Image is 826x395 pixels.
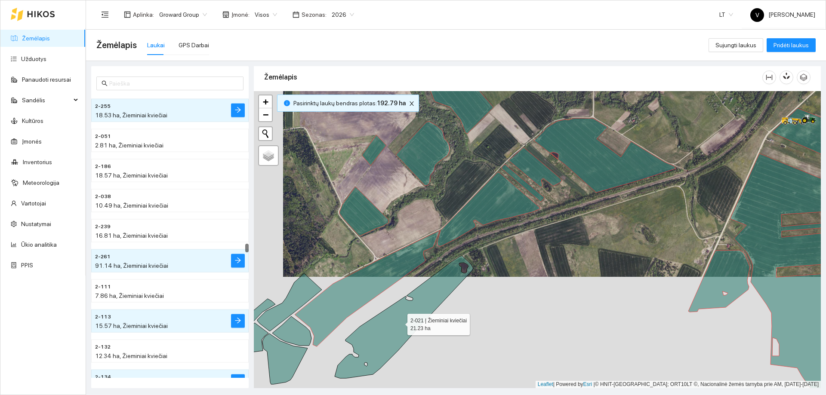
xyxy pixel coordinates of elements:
a: Leaflet [538,381,553,387]
input: Paieška [109,79,238,88]
span: 91.14 ha, Žieminiai kviečiai [95,262,168,269]
span: 10.49 ha, Žieminiai kviečiai [95,202,168,209]
span: Įmonė : [231,10,250,19]
span: column-width [763,74,776,81]
span: Groward Group [159,8,207,21]
button: arrow-right [231,314,245,328]
a: Esri [583,381,592,387]
span: Aplinka : [133,10,154,19]
span: Žemėlapis [96,38,137,52]
span: arrow-right [234,107,241,115]
span: − [263,109,268,120]
span: 2026 [332,8,354,21]
a: Užduotys [21,55,46,62]
a: Panaudoti resursai [22,76,71,83]
span: 16.81 ha, Žieminiai kviečiai [95,232,168,239]
a: Pridėti laukus [767,42,816,49]
span: info-circle [284,100,290,106]
a: Sujungti laukus [709,42,763,49]
span: [PERSON_NAME] [750,11,815,18]
a: Ūkio analitika [21,241,57,248]
button: arrow-right [231,104,245,117]
span: 2-134 [95,373,111,381]
a: Zoom in [259,95,272,108]
span: 18.57 ha, Žieminiai kviečiai [95,172,168,179]
span: 7.86 ha, Žieminiai kviečiai [95,292,164,299]
a: Zoom out [259,108,272,121]
span: Pasirinktų laukų bendras plotas : [293,98,406,108]
b: 192.79 ha [377,100,406,107]
span: shop [222,11,229,18]
a: Kultūros [22,117,43,124]
span: Sujungti laukus [715,40,756,50]
span: calendar [293,11,299,18]
a: Vartotojai [21,200,46,207]
span: layout [124,11,131,18]
a: Įmonės [22,138,42,145]
button: Sujungti laukus [709,38,763,52]
span: 2-038 [95,193,111,201]
span: arrow-right [234,317,241,325]
span: Pridėti laukus [774,40,809,50]
span: LT [719,8,733,21]
span: 15.57 ha, Žieminiai kviečiai [95,322,168,329]
span: 2-111 [95,283,111,291]
span: arrow-right [234,377,241,386]
span: menu-fold [101,11,109,18]
span: 2-113 [95,313,111,321]
span: 2-239 [95,223,111,231]
span: search [102,80,108,86]
span: 2-261 [95,253,111,261]
div: GPS Darbai [179,40,209,50]
button: column-width [762,70,776,84]
button: Pridėti laukus [767,38,816,52]
span: V [755,8,759,22]
span: 2-132 [95,343,111,351]
a: Nustatymai [21,220,51,227]
span: 2.81 ha, Žieminiai kviečiai [95,142,163,149]
span: 18.53 ha, Žieminiai kviečiai [95,112,167,119]
span: Visos [255,8,277,21]
div: | Powered by © HNIT-[GEOGRAPHIC_DATA]; ORT10LT ©, Nacionalinė žemės tarnyba prie AM, [DATE]-[DATE] [536,381,821,388]
a: Meteorologija [23,179,59,186]
a: Layers [259,146,278,165]
span: | [594,381,595,387]
span: + [263,96,268,107]
span: 2-051 [95,132,111,141]
button: arrow-right [231,254,245,268]
a: Žemėlapis [22,35,50,42]
span: 2-186 [95,162,111,171]
span: Sezonas : [302,10,327,19]
span: 2-255 [95,102,111,110]
button: menu-fold [96,6,114,23]
a: Inventorius [23,159,52,165]
div: Laukai [147,40,165,50]
span: 12.34 ha, Žieminiai kviečiai [95,352,167,359]
div: Žemėlapis [264,65,762,89]
button: close [407,98,417,109]
span: Sandėlis [22,92,71,109]
span: close [407,101,416,107]
button: arrow-right [231,374,245,388]
a: PPIS [21,262,33,269]
span: arrow-right [234,257,241,265]
button: Initiate a new search [259,127,272,140]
